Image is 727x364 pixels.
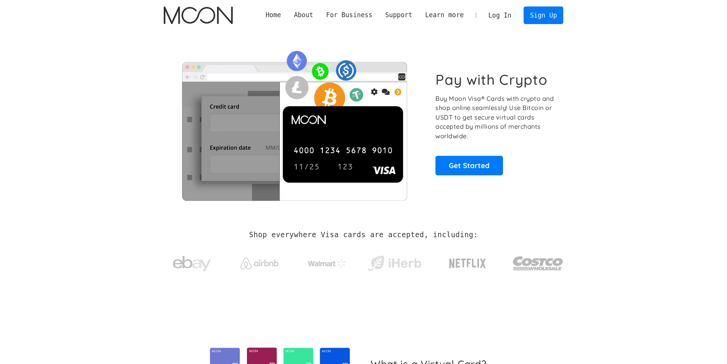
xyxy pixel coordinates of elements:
div: Support [385,10,412,20]
div: About [287,10,319,20]
div: Support [379,10,419,20]
a: ebay [164,244,221,280]
h1: Pay with Crypto [435,71,548,88]
img: Walmart [308,259,346,268]
a: Get Started [435,156,503,175]
div: Learn more [425,10,464,20]
a: Home [259,10,287,20]
a: home [164,6,233,24]
img: Moon Logo [164,6,233,24]
a: Sign Up [524,6,563,24]
div: Learn more [419,10,470,20]
div: For Business [326,10,372,20]
img: ebay [173,252,211,276]
img: iHerb [366,254,423,273]
h2: Shop everywhere Visa cards are accepted, including: [249,231,478,239]
a: Netflix [434,246,502,277]
img: Moon Cards let you spend your crypto anywhere Visa is accepted. [164,45,425,201]
p: Buy Moon Visa® Cards with crypto and shop online seamlessly! Use Bitcoin or USDT to get secure vi... [435,94,555,141]
a: Airbnb [231,250,288,273]
img: Costco [513,249,564,278]
div: About [294,10,313,20]
a: iHerb [366,246,423,277]
div: For Business [320,10,379,20]
img: Netflix [448,254,487,273]
img: Airbnb [240,257,279,269]
a: Log In [482,7,518,24]
a: Walmart [298,251,355,272]
a: Costco [513,241,564,281]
